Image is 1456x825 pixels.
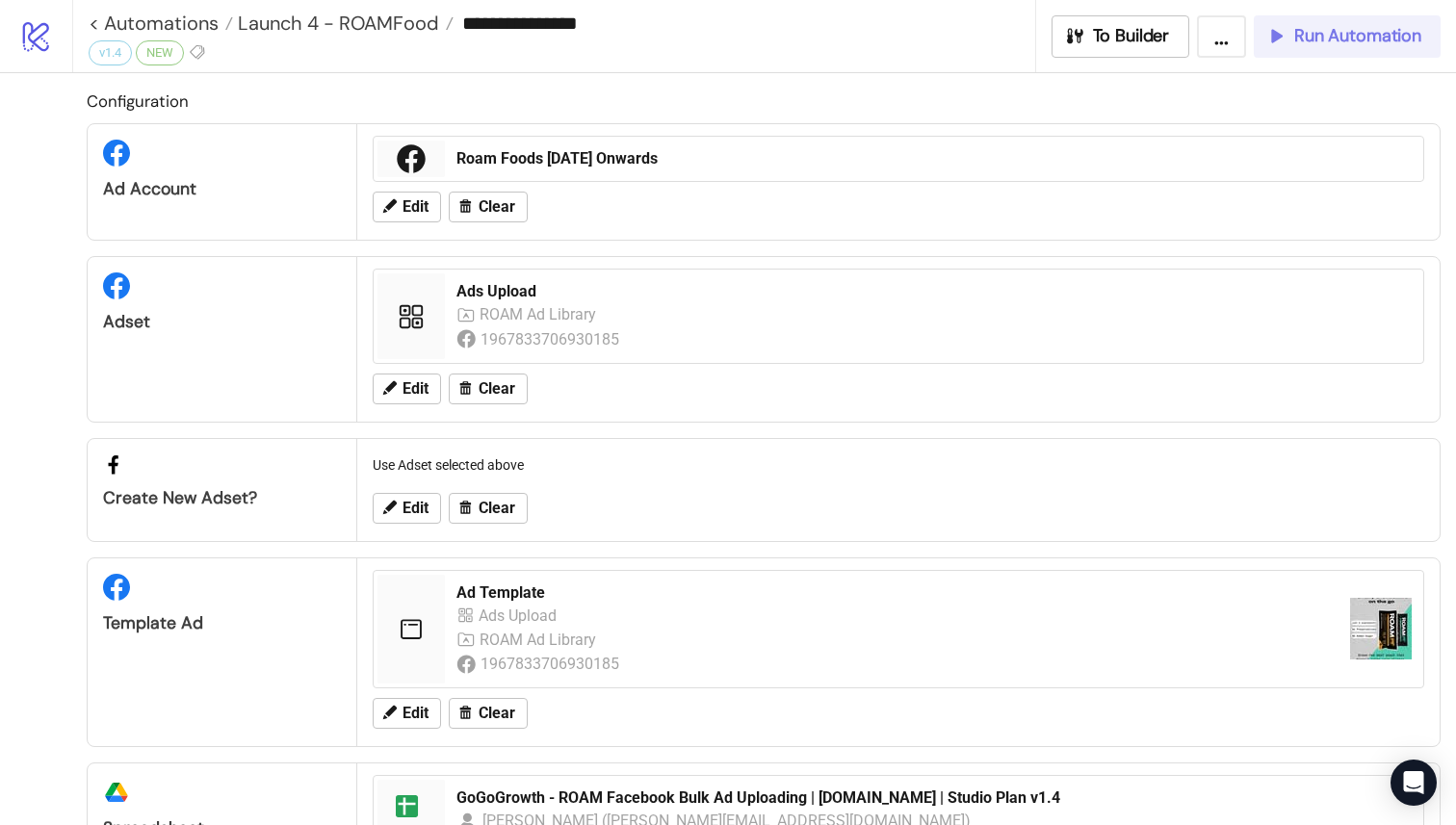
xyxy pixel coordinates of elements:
button: To Builder [1052,15,1190,58]
button: ... [1197,15,1246,58]
div: Ads Upload [479,604,561,628]
span: Edit [403,500,429,517]
span: Clear [479,380,515,398]
span: Clear [479,705,515,722]
button: Edit [373,698,441,729]
div: Create new adset? [103,487,341,509]
span: Edit [403,198,429,216]
div: Template Ad [103,612,341,634]
a: Launch 4 - ROAMFood [233,13,454,33]
div: ROAM Ad Library [480,302,600,326]
div: NEW [136,40,184,65]
span: Clear [479,198,515,216]
a: < Automations [89,13,233,33]
span: Run Automation [1294,25,1421,47]
button: Clear [449,698,528,729]
div: ROAM Ad Library [480,628,600,652]
button: Run Automation [1254,15,1441,58]
button: Edit [373,192,441,222]
div: Ad Template [456,582,1335,604]
h2: Configuration [87,89,1441,114]
img: https://scontent-fra5-2.xx.fbcdn.net/v/t45.1600-4/453855140_120213046194630483_336514020569461343... [1350,598,1412,659]
button: Clear [449,374,528,404]
button: Clear [449,192,528,222]
span: Launch 4 - ROAMFood [233,11,439,36]
span: To Builder [1093,25,1170,47]
span: Edit [403,705,429,722]
div: Roam Foods [DATE] Onwards [456,148,1412,169]
div: v1.4 [89,40,132,65]
div: Use Adset selected above [365,447,1432,483]
button: Edit [373,374,441,404]
div: 1967833706930185 [481,652,622,676]
div: Ad Account [103,178,341,200]
div: 1967833706930185 [481,327,622,351]
span: Clear [479,500,515,517]
div: Ads Upload [456,281,1412,302]
button: Edit [373,493,441,524]
button: Clear [449,493,528,524]
div: GoGoGrowth - ROAM Facebook Bulk Ad Uploading | [DOMAIN_NAME] | Studio Plan v1.4 [456,787,1412,809]
span: Edit [403,380,429,398]
div: Adset [103,311,341,333]
div: Open Intercom Messenger [1391,760,1437,806]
